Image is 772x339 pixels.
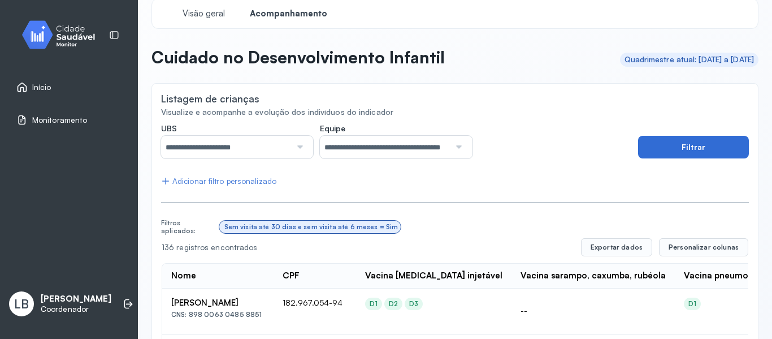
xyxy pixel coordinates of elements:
button: Filtrar [638,136,749,158]
div: D1 [370,300,377,308]
div: Sem visita até 30 dias e sem visita até 6 meses = Sim [224,223,398,231]
span: LB [14,297,29,311]
div: [PERSON_NAME] [171,298,264,308]
div: CPF [283,271,300,281]
div: Nome [171,271,196,281]
span: Personalizar colunas [669,243,739,252]
div: Adicionar filtro personalizado [161,177,276,186]
div: D2 [389,300,398,308]
span: Acompanhamento [250,8,327,19]
button: Exportar dados [581,238,652,256]
button: Personalizar colunas [659,238,748,256]
div: Listagem de crianças [161,93,259,105]
div: Filtros aplicados: [161,219,215,235]
span: Monitoramento [32,115,87,125]
p: Cuidado no Desenvolvimento Infantil [151,47,445,67]
a: Monitoramento [16,114,122,126]
div: Vacina [MEDICAL_DATA] injetável [365,271,502,281]
div: Quadrimestre atual: [DATE] a [DATE] [624,55,754,65]
span: Visão geral [183,8,225,19]
p: -- [521,306,666,316]
p: [PERSON_NAME] [41,294,111,304]
div: Visualize e acompanhe a evolução dos indivíduos do indicador [161,108,749,117]
div: Vacina sarampo, caxumba, rubéola [521,271,666,281]
div: 136 registros encontrados [162,243,572,252]
div: D3 [409,300,418,308]
td: 182.967.054-94 [274,289,356,335]
span: Início [32,83,51,92]
img: monitor.svg [12,18,114,52]
div: CNS: 898 0063 0485 8851 [171,311,264,319]
p: Coordenador [41,304,111,314]
a: Início [16,81,122,93]
span: Equipe [320,123,345,134]
div: D1 [688,300,696,308]
span: UBS [161,123,177,134]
